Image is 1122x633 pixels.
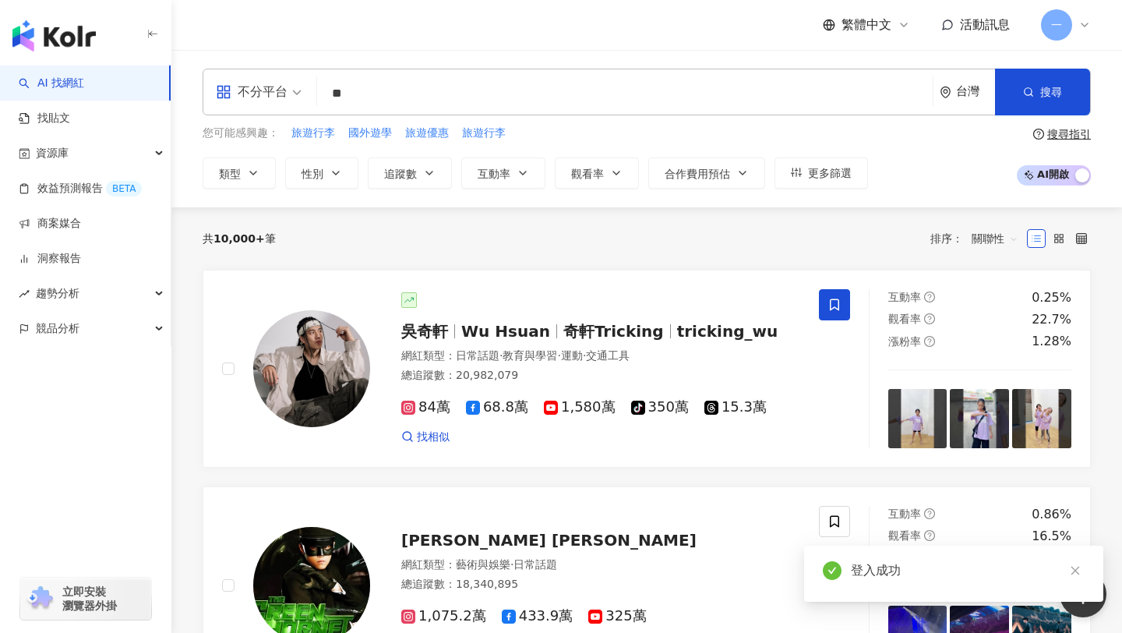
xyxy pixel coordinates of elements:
[36,136,69,171] span: 資源庫
[203,157,276,189] button: 類型
[1032,311,1071,328] div: 22.7%
[405,126,449,141] span: 旅遊優惠
[924,508,935,519] span: question-circle
[285,157,358,189] button: 性別
[253,310,370,427] img: KOL Avatar
[1051,16,1062,34] span: 一
[557,349,560,362] span: ·
[456,349,499,362] span: 日常話題
[924,530,935,541] span: question-circle
[774,157,868,189] button: 更多篩選
[291,125,336,142] button: 旅遊行李
[401,322,448,341] span: 吳奇軒
[583,349,586,362] span: ·
[1012,389,1071,448] img: post-image
[401,430,450,445] a: 找相似
[1032,528,1071,545] div: 16.5%
[302,168,323,180] span: 性別
[19,181,142,196] a: 效益預測報告BETA
[401,368,800,384] div: 總追蹤數 ： 20,982,079
[888,507,921,520] span: 互動率
[461,125,506,142] button: 旅遊行李
[924,313,935,324] span: question-circle
[219,168,241,180] span: 類型
[972,226,1018,251] span: 關聯性
[36,311,79,346] span: 競品分析
[19,251,81,267] a: 洞察報告
[213,232,265,245] span: 10,000+
[462,126,506,141] span: 旅遊行李
[461,322,550,341] span: Wu Hsuan
[1070,565,1081,576] span: close
[995,69,1090,115] button: 搜尋
[1032,289,1071,306] div: 0.25%
[461,157,545,189] button: 互動率
[401,531,697,550] span: [PERSON_NAME] [PERSON_NAME]
[203,126,279,141] span: 您可能感興趣：
[648,157,765,189] button: 合作費用預估
[401,577,800,592] div: 總追蹤數 ： 18,340,895
[401,399,450,416] span: 84萬
[888,389,947,448] img: post-image
[368,157,452,189] button: 追蹤數
[588,608,646,624] span: 325萬
[960,17,1010,32] span: 活動訊息
[203,232,276,245] div: 共 筆
[950,389,1009,448] img: post-image
[924,336,935,347] span: question-circle
[1040,86,1062,98] span: 搜尋
[401,557,800,573] div: 網紅類型 ：
[823,561,841,580] span: check-circle
[563,322,664,341] span: 奇軒Tricking
[417,430,450,445] span: 找相似
[555,157,639,189] button: 觀看率
[25,586,55,611] img: chrome extension
[631,399,689,416] span: 350萬
[1047,128,1091,140] div: 搜尋指引
[384,168,417,180] span: 追蹤數
[544,399,616,416] span: 1,580萬
[62,585,117,613] span: 立即安裝 瀏覽器外掛
[401,348,800,364] div: 網紅類型 ：
[1033,129,1044,140] span: question-circle
[930,226,1027,251] div: 排序：
[808,167,852,179] span: 更多篩選
[1032,506,1071,523] div: 0.86%
[571,168,604,180] span: 觀看率
[478,168,510,180] span: 互動率
[203,270,1091,468] a: KOL Avatar吳奇軒Wu Hsuan奇軒Trickingtricking_wu網紅類型：日常話題·教育與學習·運動·交通工具總追蹤數：20,982,07984萬68.8萬1,580萬350...
[291,126,335,141] span: 旅遊行李
[20,578,151,620] a: chrome extension立即安裝 瀏覽器外掛
[216,84,231,100] span: appstore
[19,76,84,91] a: searchAI 找網紅
[513,558,557,571] span: 日常話題
[216,80,288,104] div: 不分平台
[704,399,767,416] span: 15.3萬
[348,125,393,142] button: 國外遊學
[888,313,921,325] span: 觀看率
[561,349,583,362] span: 運動
[586,349,630,362] span: 交通工具
[348,126,392,141] span: 國外遊學
[888,291,921,303] span: 互動率
[19,288,30,299] span: rise
[19,111,70,126] a: 找貼文
[924,292,935,302] span: question-circle
[940,87,951,98] span: environment
[665,168,730,180] span: 合作費用預估
[956,85,995,98] div: 台灣
[401,608,486,624] span: 1,075.2萬
[19,216,81,232] a: 商案媒合
[677,322,778,341] span: tricking_wu
[499,349,503,362] span: ·
[888,335,921,348] span: 漲粉率
[888,529,921,542] span: 觀看率
[503,349,557,362] span: 教育與學習
[851,561,1085,580] div: 登入成功
[1032,333,1071,350] div: 1.28%
[502,608,573,624] span: 433.9萬
[456,558,510,571] span: 藝術與娛樂
[404,125,450,142] button: 旅遊優惠
[36,276,79,311] span: 趨勢分析
[841,16,891,34] span: 繁體中文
